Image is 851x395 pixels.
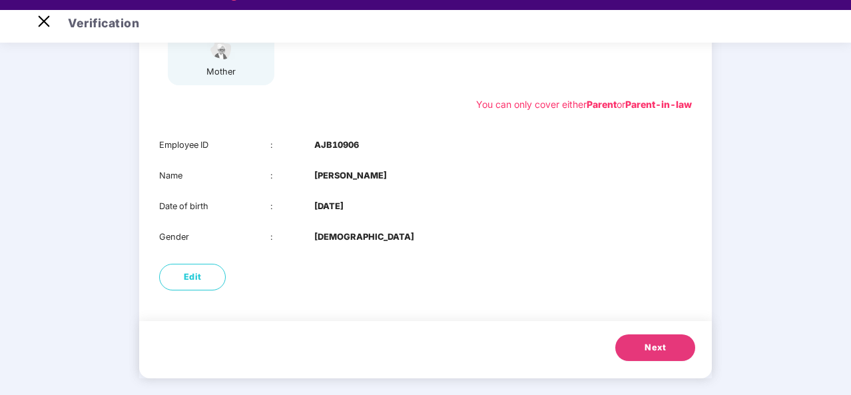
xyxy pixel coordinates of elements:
[184,270,202,284] span: Edit
[645,341,666,354] span: Next
[159,230,270,244] div: Gender
[476,97,692,112] div: You can only cover either or
[270,200,315,213] div: :
[270,169,315,183] div: :
[625,99,692,110] b: Parent-in-law
[159,200,270,213] div: Date of birth
[270,230,315,244] div: :
[587,99,617,110] b: Parent
[270,139,315,152] div: :
[615,334,695,361] button: Next
[204,38,238,61] img: svg+xml;base64,PHN2ZyB4bWxucz0iaHR0cDovL3d3dy53My5vcmcvMjAwMC9zdmciIHdpZHRoPSI1NCIgaGVpZ2h0PSIzOC...
[159,264,226,290] button: Edit
[314,139,359,152] b: AJB10906
[314,169,387,183] b: [PERSON_NAME]
[159,139,270,152] div: Employee ID
[204,65,238,79] div: mother
[314,200,344,213] b: [DATE]
[159,169,270,183] div: Name
[314,230,414,244] b: [DEMOGRAPHIC_DATA]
